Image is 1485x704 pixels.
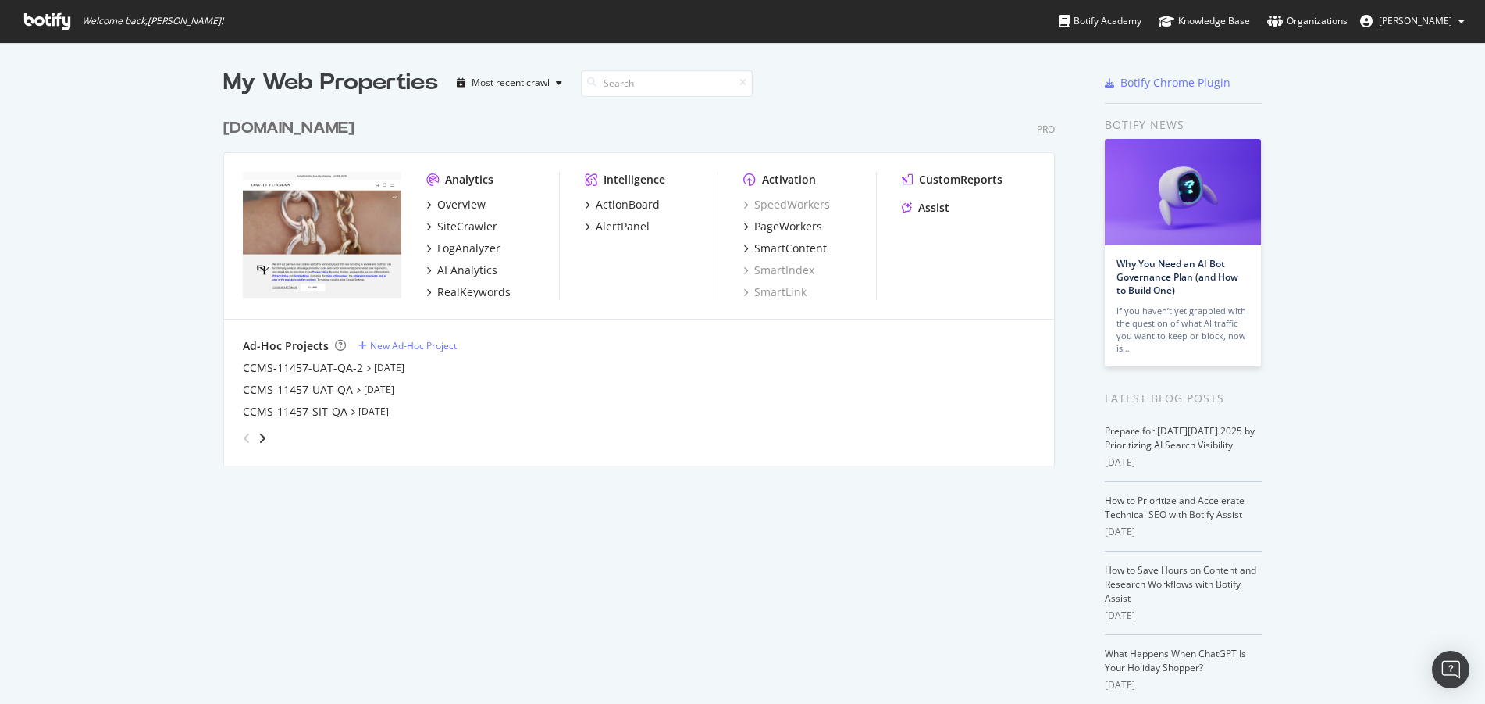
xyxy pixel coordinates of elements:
[1379,14,1452,27] span: Rachel Black
[1105,390,1262,407] div: Latest Blog Posts
[743,284,807,300] a: SmartLink
[585,197,660,213] a: ActionBoard
[445,172,493,188] div: Analytics
[243,338,329,354] div: Ad-Hoc Projects
[437,197,486,213] div: Overview
[754,241,827,256] div: SmartContent
[1105,563,1256,605] a: How to Save Hours on Content and Research Workflows with Botify Assist
[1105,647,1246,674] a: What Happens When ChatGPT Is Your Holiday Shopper?
[450,70,568,95] button: Most recent crawl
[426,241,500,256] a: LogAnalyzer
[243,404,347,420] a: CCMS-11457-SIT-QA
[1105,139,1261,245] img: Why You Need an AI Bot Governance Plan (and How to Build One)
[82,15,223,27] span: Welcome back, [PERSON_NAME] !
[437,241,500,256] div: LogAnalyzer
[1105,75,1230,91] a: Botify Chrome Plugin
[223,98,1067,466] div: grid
[743,197,830,213] a: SpeedWorkers
[1105,494,1245,521] a: How to Prioritize and Accelerate Technical SEO with Botify Assist
[1120,75,1230,91] div: Botify Chrome Plugin
[1105,678,1262,692] div: [DATE]
[1105,456,1262,470] div: [DATE]
[1267,13,1348,29] div: Organizations
[1116,257,1238,297] a: Why You Need an AI Bot Governance Plan (and How to Build One)
[426,284,511,300] a: RealKeywords
[919,172,1002,188] div: CustomReports
[596,197,660,213] div: ActionBoard
[243,360,363,376] a: CCMS-11457-UAT-QA-2
[1116,305,1249,355] div: If you haven’t yet grappled with the question of what AI traffic you want to keep or block, now is…
[1059,13,1141,29] div: Botify Academy
[1037,123,1055,136] div: Pro
[223,117,354,140] div: [DOMAIN_NAME]
[237,426,257,451] div: angle-left
[437,219,497,234] div: SiteCrawler
[1105,609,1262,623] div: [DATE]
[743,241,827,256] a: SmartContent
[364,383,394,396] a: [DATE]
[437,284,511,300] div: RealKeywords
[1105,525,1262,539] div: [DATE]
[1105,116,1262,134] div: Botify news
[243,382,353,398] a: CCMS-11457-UAT-QA
[437,263,497,278] div: AI Analytics
[918,200,949,216] div: Assist
[604,172,665,188] div: Intelligence
[596,219,650,234] div: AlertPanel
[902,200,949,216] a: Assist
[257,431,268,446] div: angle-right
[1348,9,1477,34] button: [PERSON_NAME]
[426,263,497,278] a: AI Analytics
[223,117,361,140] a: [DOMAIN_NAME]
[762,172,816,188] div: Activation
[902,172,1002,188] a: CustomReports
[374,361,404,374] a: [DATE]
[358,405,389,418] a: [DATE]
[370,339,457,352] div: New Ad-Hoc Project
[1105,424,1255,452] a: Prepare for [DATE][DATE] 2025 by Prioritizing AI Search Visibility
[358,339,457,352] a: New Ad-Hoc Project
[472,78,550,88] div: Most recent crawl
[581,70,753,97] input: Search
[585,219,650,234] a: AlertPanel
[743,263,814,278] a: SmartIndex
[426,219,497,234] a: SiteCrawler
[743,219,822,234] a: PageWorkers
[223,67,438,98] div: My Web Properties
[1432,651,1469,688] div: Open Intercom Messenger
[426,197,486,213] a: Overview
[754,219,822,234] div: PageWorkers
[243,172,401,298] img: davidyurman.com
[1159,13,1250,29] div: Knowledge Base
